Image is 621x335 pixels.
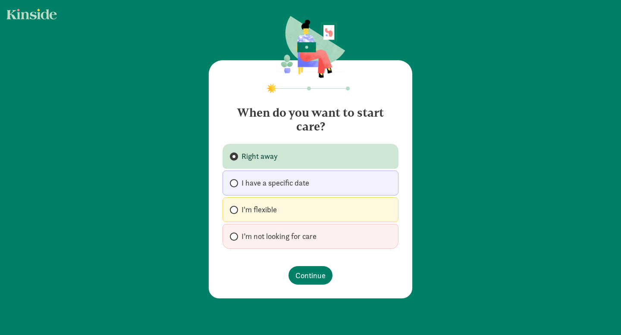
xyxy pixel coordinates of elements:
span: Right away [241,151,278,161]
span: I'm flexible [241,205,277,215]
span: I’m not looking for care [241,231,317,242]
span: Continue [295,270,326,281]
span: I have a specific date [241,178,309,188]
button: Continue [289,266,332,285]
h4: When do you want to start care? [223,99,398,133]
